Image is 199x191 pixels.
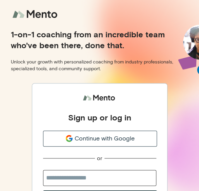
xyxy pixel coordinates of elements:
[97,155,102,162] div: or
[75,134,135,143] span: Continue with Google
[11,59,188,72] p: Unlock your growth with personalized coaching from industry professionals, specialized tools, and...
[11,29,188,51] p: 1-on-1 coaching from an incredible team who've been there, done that.
[83,92,117,104] img: logo.svg
[43,131,157,147] button: Continue with Google
[68,112,131,122] div: Sign up or log in
[12,5,60,23] img: logo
